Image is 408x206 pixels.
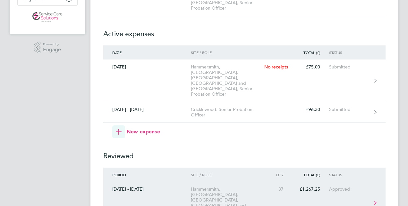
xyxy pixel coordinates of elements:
a: [DATE] - [DATE]Cricklewood, Senior Probation Officer£96.30Submitted [103,102,386,123]
div: £75.00 [293,64,329,70]
a: Powered byEngage [34,42,61,54]
span: New expense [127,128,160,136]
div: £1,267.25 [293,186,329,192]
div: [DATE] [103,64,191,70]
div: Qty [264,172,293,177]
div: Submitted [329,64,369,70]
span: Powered by [43,42,61,47]
span: Engage [43,47,61,52]
div: Status [329,172,369,177]
div: 37 [264,186,293,192]
div: Approved [329,186,369,192]
div: Status [329,50,369,55]
a: Go to home page [17,12,78,22]
div: Total (£) [293,172,329,177]
div: [DATE] - [DATE] [103,107,191,112]
div: Site / Role [191,50,264,55]
div: Site / Role [191,172,264,177]
div: Date [103,50,191,55]
h2: Reviewed [103,138,386,168]
div: Cricklewood, Senior Probation Officer [191,107,264,118]
div: [DATE] - [DATE] [103,186,191,192]
span: Period [112,172,126,177]
div: No receipts [264,64,293,70]
a: [DATE]Hammersmith, [GEOGRAPHIC_DATA], [GEOGRAPHIC_DATA], [GEOGRAPHIC_DATA] and [GEOGRAPHIC_DATA],... [103,59,386,102]
div: Submitted [329,107,369,112]
div: £96.30 [293,107,329,112]
h2: Active expenses [103,16,386,45]
button: New expense [112,125,160,138]
div: Total (£) [293,50,329,55]
img: servicecare-logo-retina.png [32,12,63,22]
div: Hammersmith, [GEOGRAPHIC_DATA], [GEOGRAPHIC_DATA], [GEOGRAPHIC_DATA] and [GEOGRAPHIC_DATA], Senio... [191,64,264,97]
